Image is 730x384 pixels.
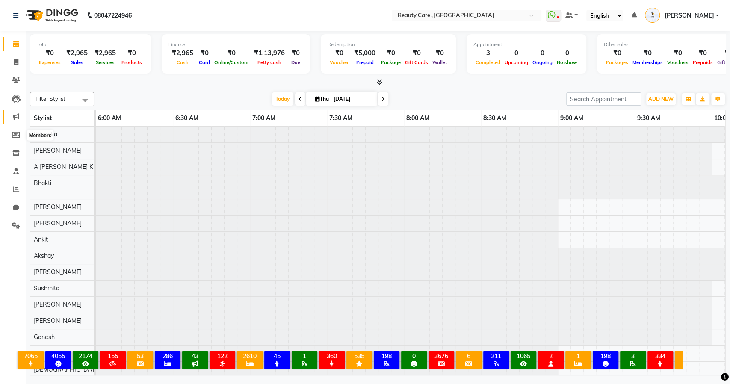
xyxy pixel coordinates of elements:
span: [PERSON_NAME] [34,219,82,227]
div: 45 [266,352,288,360]
span: Sales [69,59,86,65]
div: ₹5,000 [351,48,379,58]
div: ₹0 [691,48,715,58]
span: ADD NEW [648,96,674,102]
span: Wallet [430,59,449,65]
div: Members [27,130,54,141]
div: ₹0 [630,48,665,58]
span: Products [119,59,144,65]
span: Packages [604,59,630,65]
div: ₹0 [379,48,403,58]
div: ₹0 [430,48,449,58]
a: 7:30 AM [327,112,355,124]
div: 2610 [239,352,261,360]
button: ADD NEW [646,93,676,105]
div: Appointment [473,41,579,48]
div: ₹0 [197,48,212,58]
div: ₹2,965 [63,48,91,58]
div: ₹0 [288,48,303,58]
div: 1 [567,352,589,360]
a: 7:00 AM [250,112,278,124]
div: 122 [211,352,233,360]
div: ₹0 [403,48,430,58]
div: 334 [649,352,671,360]
span: Stylist [34,114,52,122]
span: Today [272,92,293,106]
span: Completed [473,59,502,65]
a: 9:00 AM [558,112,585,124]
div: 3 [622,352,644,360]
div: ₹0 [604,48,630,58]
span: No show [555,59,579,65]
span: [PERSON_NAME] [34,147,82,154]
span: Card [197,59,212,65]
div: 4055 [47,352,69,360]
div: 198 [594,352,617,360]
div: 1 [293,352,316,360]
span: Thu [313,96,331,102]
a: 9:30 AM [635,112,662,124]
span: Cash [174,59,191,65]
span: Sushmita [34,284,59,292]
div: 2 [540,352,562,360]
div: 53 [129,352,151,360]
div: ₹0 [37,48,63,58]
div: 391 [677,352,699,360]
div: ₹0 [212,48,251,58]
b: 08047224946 [94,3,132,27]
span: Memberships [630,59,665,65]
div: Finance [168,41,303,48]
span: Package [379,59,403,65]
div: 211 [485,352,507,360]
span: Services [94,59,117,65]
a: 8:00 AM [404,112,431,124]
div: 286 [157,352,179,360]
a: 6:30 AM [173,112,201,124]
a: 6:00 AM [96,112,123,124]
div: 0 [555,48,579,58]
span: [PERSON_NAME] [34,268,82,276]
span: Vouchers [665,59,691,65]
div: 0 [502,48,530,58]
span: Akshay [34,252,54,260]
span: Ankit [34,236,48,243]
span: Ongoing [530,59,555,65]
input: Search Appointment [566,92,641,106]
div: 3 [473,48,502,58]
span: [PERSON_NAME] [34,301,82,308]
span: Petty cash [255,59,284,65]
input: 2025-09-04 [331,93,374,106]
span: Upcoming [502,59,530,65]
span: A [PERSON_NAME] K [34,163,93,171]
div: 360 [321,352,343,360]
img: Ninad [645,8,660,23]
span: Prepaids [691,59,715,65]
span: Filter Stylist [35,95,65,102]
span: Due [289,59,302,65]
span: [PERSON_NAME] [34,203,82,211]
div: 43 [184,352,206,360]
div: 7065 [20,352,42,360]
span: Gift Cards [403,59,430,65]
div: ₹1,13,976 [251,48,288,58]
div: Redemption [328,41,449,48]
div: 535 [348,352,370,360]
span: Ganesh [34,333,55,341]
div: ₹2,965 [168,48,197,58]
span: [PERSON_NAME] [34,317,82,325]
div: ₹0 [665,48,691,58]
div: 0 [530,48,555,58]
div: 198 [375,352,398,360]
span: Bhakti [34,179,51,187]
span: Online/Custom [212,59,251,65]
div: ₹0 [328,48,351,58]
div: 6 [458,352,480,360]
div: 1065 [512,352,535,360]
div: 0 [403,352,425,360]
span: Voucher [328,59,351,65]
div: ₹0 [119,48,144,58]
img: logo [22,3,80,27]
span: Prepaid [354,59,376,65]
a: 8:30 AM [481,112,508,124]
div: 155 [102,352,124,360]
